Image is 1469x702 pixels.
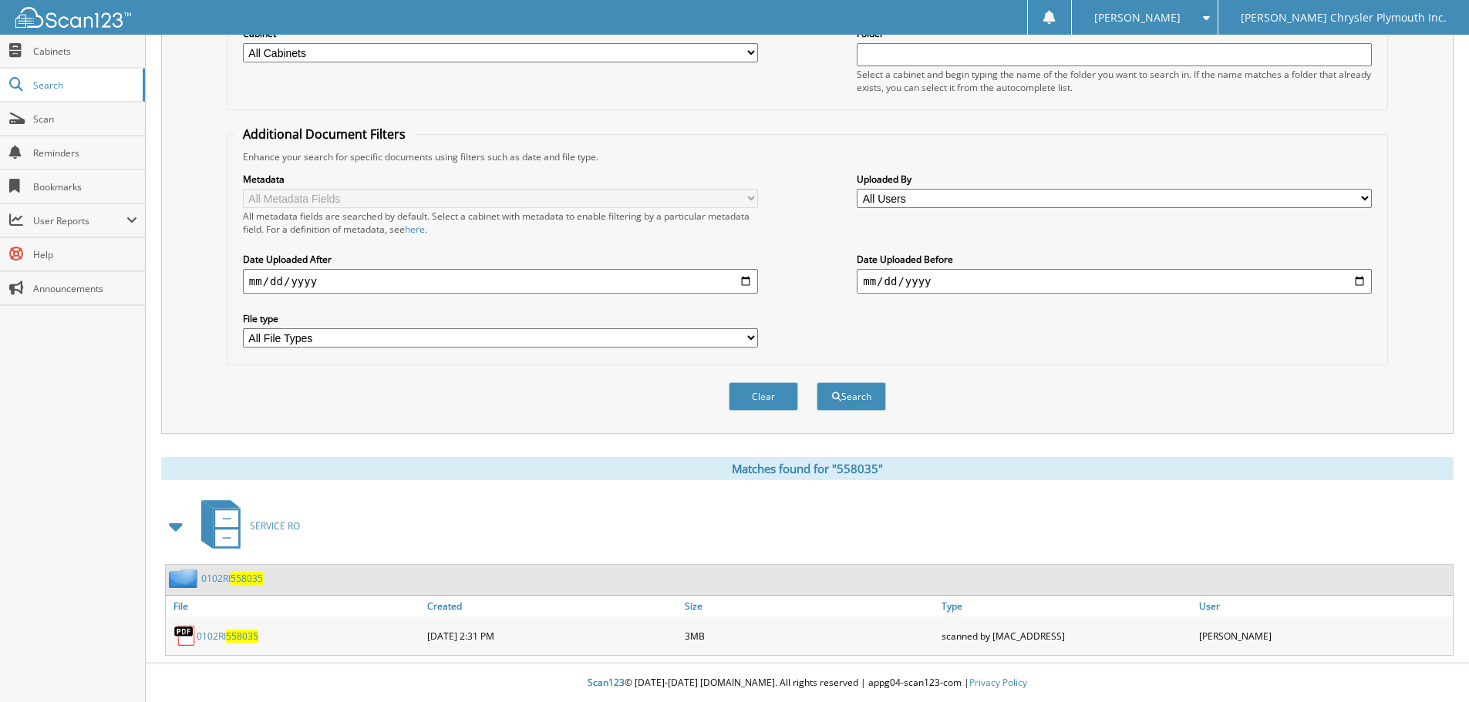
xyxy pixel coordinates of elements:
span: 558035 [226,630,258,643]
span: Search [33,79,135,92]
img: scan123-logo-white.svg [15,7,131,28]
div: 3MB [681,620,938,651]
span: Announcements [33,282,137,295]
label: Uploaded By [857,173,1372,186]
a: SERVICE RO [192,495,300,556]
span: Reminders [33,146,137,160]
span: [PERSON_NAME] [1094,13,1181,22]
input: start [243,269,758,294]
a: Privacy Policy [969,676,1027,689]
a: here [405,223,425,236]
a: Type [938,596,1195,616]
div: [DATE] 2:31 PM [423,620,681,651]
a: 0102RI558035 [201,572,263,585]
span: User Reports [33,214,126,227]
a: 0102RI558035 [197,630,258,643]
div: Enhance your search for specific documents using filters such as date and file type. [235,150,1380,163]
div: scanned by [MAC_ADDRESS] [938,620,1195,651]
img: PDF.png [174,624,197,647]
div: © [DATE]-[DATE] [DOMAIN_NAME]. All rights reserved | appg04-scan123-com | [146,664,1469,702]
span: SERVICE RO [250,519,300,532]
label: Date Uploaded After [243,253,758,266]
span: Scan [33,113,137,126]
img: folder2.png [169,569,201,588]
span: [PERSON_NAME] Chrysler Plymouth Inc. [1241,13,1447,22]
span: Bookmarks [33,180,137,193]
input: end [857,269,1372,294]
label: Metadata [243,173,758,186]
label: File type [243,312,758,325]
span: Help [33,248,137,261]
a: File [166,596,423,616]
iframe: Chat Widget [1392,628,1469,702]
span: Cabinets [33,45,137,58]
a: Created [423,596,681,616]
div: All metadata fields are searched by default. Select a cabinet with metadata to enable filtering b... [243,210,758,236]
div: [PERSON_NAME] [1195,620,1453,651]
button: Clear [729,382,798,411]
span: 558035 [231,572,263,585]
legend: Additional Document Filters [235,126,413,143]
a: Size [681,596,938,616]
div: Matches found for "558035" [161,457,1454,480]
div: Select a cabinet and begin typing the name of the folder you want to search in. If the name match... [857,68,1372,94]
button: Search [817,382,886,411]
a: User [1195,596,1453,616]
label: Date Uploaded Before [857,253,1372,266]
span: Scan123 [588,676,625,689]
